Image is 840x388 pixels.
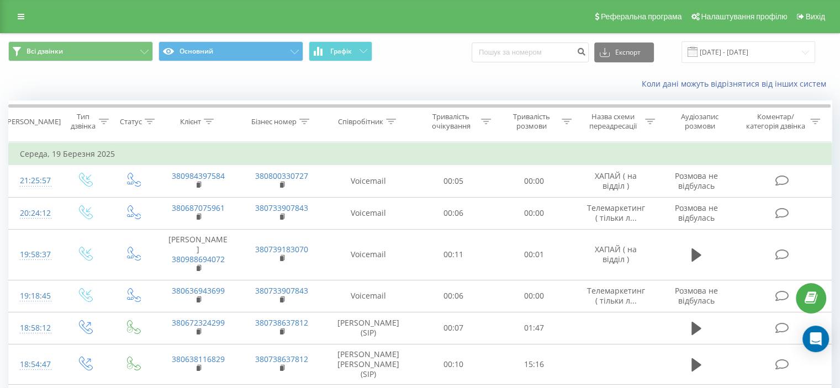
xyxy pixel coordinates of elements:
[255,171,308,181] a: 380800330727
[338,117,383,126] div: Співробітник
[20,285,49,307] div: 19:18:45
[494,280,574,312] td: 00:00
[324,280,414,312] td: Voicemail
[642,78,832,89] a: Коли дані можуть відрізнятися вiд інших систем
[324,312,414,344] td: [PERSON_NAME] (SIP)
[675,171,718,191] span: Розмова не відбулась
[675,203,718,223] span: Розмова не відбулась
[172,317,225,328] a: 380672324299
[251,117,297,126] div: Бізнес номер
[414,312,494,344] td: 00:07
[414,197,494,229] td: 00:06
[675,285,718,306] span: Розмова не відбулась
[120,117,142,126] div: Статус
[8,41,153,61] button: Всі дзвінки
[255,244,308,254] a: 380739183070
[414,229,494,280] td: 00:11
[70,112,96,131] div: Тип дзвінка
[668,112,732,131] div: Аудіозапис розмови
[330,47,352,55] span: Графік
[9,143,832,165] td: Середа, 19 Березня 2025
[324,344,414,385] td: [PERSON_NAME] [PERSON_NAME] (SIP)
[172,203,225,213] a: 380687075961
[156,229,240,280] td: [PERSON_NAME]
[806,12,825,21] span: Вихід
[594,42,654,62] button: Експорт
[701,12,787,21] span: Налаштування профілю
[587,203,645,223] span: Телемаркетинг ( тільки л...
[494,229,574,280] td: 00:01
[20,203,49,224] div: 20:24:12
[172,285,225,296] a: 380636943699
[27,47,63,56] span: Всі дзвінки
[584,112,642,131] div: Назва схеми переадресації
[324,197,414,229] td: Voicemail
[601,12,682,21] span: Реферальна програма
[172,171,225,181] a: 380984397584
[414,165,494,197] td: 00:05
[574,229,657,280] td: ХАПАЙ ( на відділ )
[414,280,494,312] td: 00:06
[414,344,494,385] td: 00:10
[587,285,645,306] span: Телемаркетинг ( тільки л...
[324,229,414,280] td: Voicemail
[180,117,201,126] div: Клієнт
[494,312,574,344] td: 01:47
[20,317,49,339] div: 18:58:12
[20,170,49,192] div: 21:25:57
[255,203,308,213] a: 380733907843
[5,117,61,126] div: [PERSON_NAME]
[255,317,308,328] a: 380738637812
[494,165,574,197] td: 00:00
[504,112,559,131] div: Тривалість розмови
[494,344,574,385] td: 15:16
[472,42,589,62] input: Пошук за номером
[255,354,308,364] a: 380738637812
[324,165,414,197] td: Voicemail
[172,254,225,264] a: 380988694072
[743,112,807,131] div: Коментар/категорія дзвінка
[172,354,225,364] a: 380638116829
[20,354,49,375] div: 18:54:47
[802,326,829,352] div: Open Intercom Messenger
[574,165,657,197] td: ХАПАЙ ( на відділ )
[20,244,49,265] div: 19:58:37
[255,285,308,296] a: 380733907843
[309,41,372,61] button: Графік
[159,41,303,61] button: Основний
[494,197,574,229] td: 00:00
[424,112,479,131] div: Тривалість очікування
